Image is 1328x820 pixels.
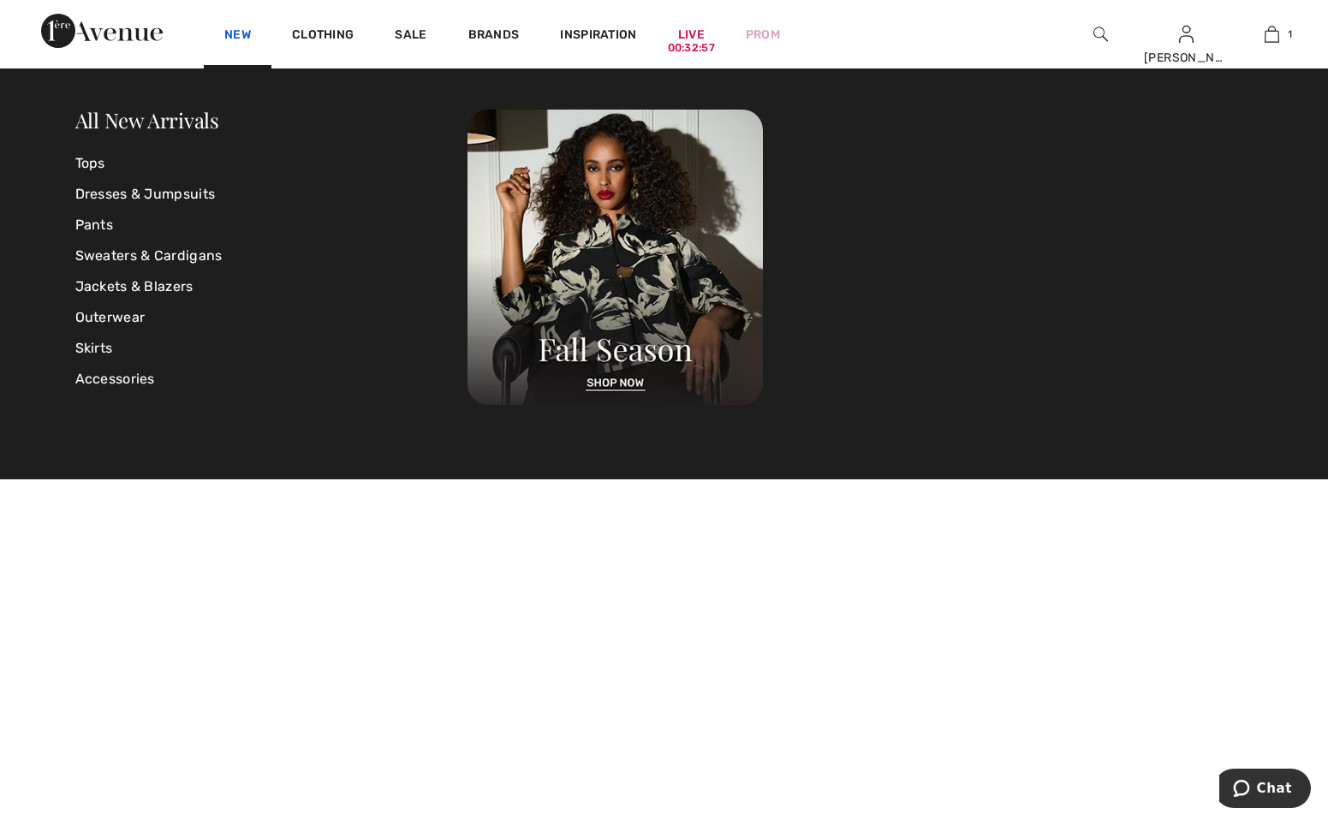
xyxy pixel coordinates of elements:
a: 1 [1230,24,1313,45]
a: Skirts [75,333,468,364]
a: Dresses & Jumpsuits [75,179,468,210]
img: My Bag [1265,24,1279,45]
a: Prom [746,26,780,44]
img: 1ère Avenue [41,14,163,48]
a: Sale [395,27,426,45]
img: search the website [1093,24,1108,45]
a: Live00:32:57 [678,26,705,44]
iframe: Opens a widget where you can chat to one of our agents [1219,769,1311,811]
a: Jackets & Blazers [75,271,468,302]
a: Sweaters & Cardigans [75,241,468,271]
span: 1 [1288,27,1292,42]
div: 00:32:57 [668,40,715,56]
a: Sign In [1179,26,1194,42]
a: All New Arrivals [75,106,219,134]
a: New [224,27,251,45]
a: Outerwear [75,302,468,333]
div: [PERSON_NAME] [1144,49,1228,67]
a: Accessories [75,364,468,395]
img: 250825120107_a8d8ca038cac6.jpg [467,110,763,405]
a: Tops [75,148,468,179]
span: Inspiration [560,27,636,45]
a: Brands [468,27,520,45]
a: Pants [75,210,468,241]
img: My Info [1179,24,1194,45]
a: Clothing [292,27,354,45]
